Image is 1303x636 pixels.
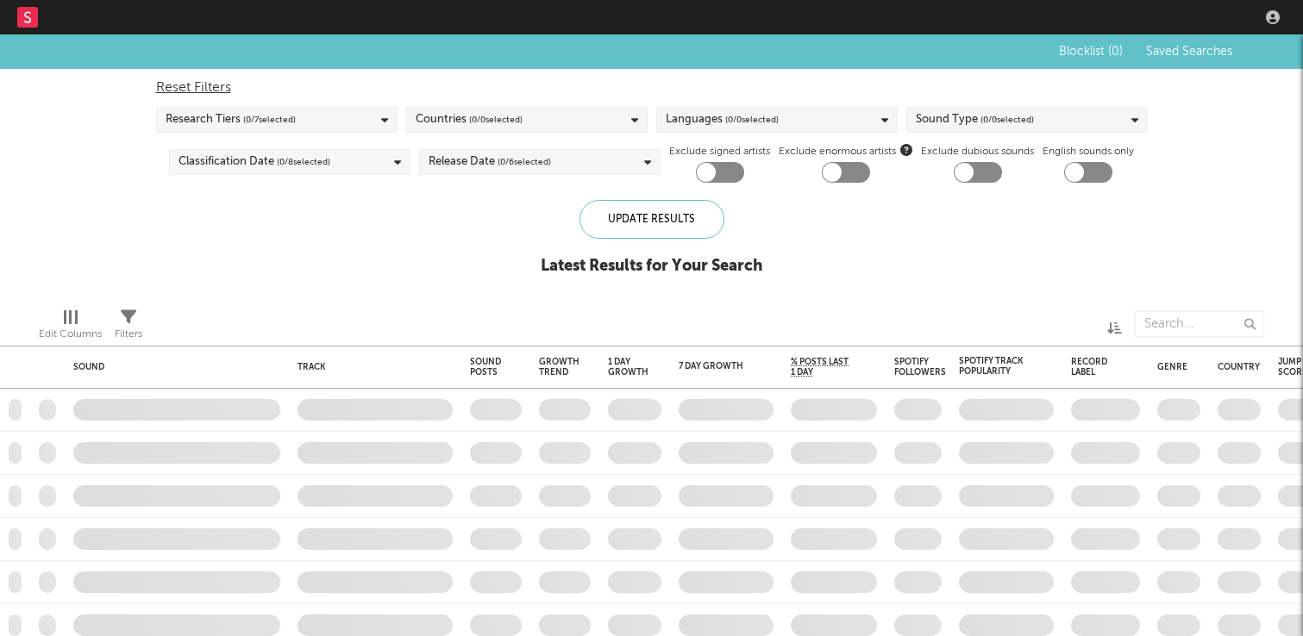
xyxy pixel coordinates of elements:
span: ( 0 / 7 selected) [243,109,296,130]
div: Languages [666,109,779,130]
div: Sound Type [916,109,1034,130]
span: ( 0 ) [1108,46,1123,58]
label: Exclude signed artists [669,141,770,162]
span: Exclude enormous artists [779,141,912,162]
div: Spotify Track Popularity [959,356,1028,377]
button: Saved Searches [1141,45,1236,59]
div: Edit Columns [39,302,102,352]
button: Exclude enormous artists [900,141,912,158]
div: Filters [115,302,142,352]
span: ( 0 / 0 selected) [725,109,779,130]
div: Countries [416,109,523,130]
div: 7 Day Growth [679,361,748,371]
span: ( 0 / 6 selected) [498,152,551,172]
div: Genre [1157,362,1187,372]
div: Track [298,362,444,372]
div: Research Tiers [166,109,296,130]
div: Growth Trend [539,357,582,377]
div: Spotify Followers [894,357,946,377]
span: % Posts Last 1 Day [791,357,851,377]
div: Update Results [579,200,724,239]
label: English sounds only [1043,141,1134,162]
div: Filters [115,324,142,345]
span: ( 0 / 8 selected) [277,152,330,172]
div: Release Date [429,152,551,172]
div: Country [1218,362,1260,372]
div: Sound Posts [470,357,501,377]
label: Exclude dubious sounds [921,141,1034,162]
div: Latest Results for Your Search [541,256,762,277]
span: ( 0 / 0 selected) [469,109,523,130]
span: Blocklist [1059,46,1123,58]
span: ( 0 / 0 selected) [980,109,1034,130]
div: Reset Filters [156,78,1148,98]
div: Record Label [1071,357,1114,377]
div: Sound [73,362,272,372]
div: Classification Date [179,152,330,172]
div: Edit Columns [39,324,102,345]
input: Search... [1135,311,1264,337]
div: 1 Day Growth [608,357,648,377]
span: Saved Searches [1146,46,1236,58]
